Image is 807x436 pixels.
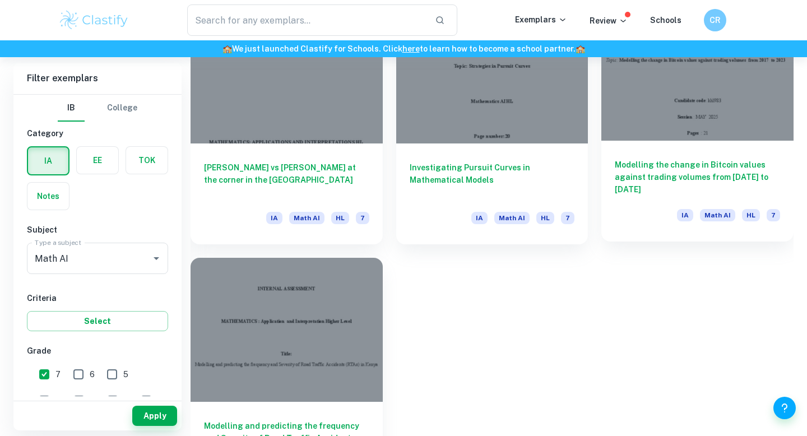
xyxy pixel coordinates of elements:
[90,368,95,381] span: 6
[132,406,177,426] button: Apply
[650,16,681,25] a: Schools
[28,147,68,174] button: IA
[576,44,585,53] span: 🏫
[124,395,128,407] span: 2
[704,9,726,31] button: CR
[90,395,95,407] span: 3
[107,95,137,122] button: College
[767,209,780,221] span: 7
[35,238,81,247] label: Type a subject
[494,212,530,224] span: Math AI
[55,368,61,381] span: 7
[27,292,168,304] h6: Criteria
[27,311,168,331] button: Select
[27,224,168,236] h6: Subject
[331,212,349,224] span: HL
[27,345,168,357] h6: Grade
[536,212,554,224] span: HL
[615,159,780,196] h6: Modelling the change in Bitcoin values against trading volumes from [DATE] to [DATE]
[402,44,420,53] a: here
[58,95,137,122] div: Filter type choice
[204,161,369,198] h6: [PERSON_NAME] vs [PERSON_NAME] at the corner in the [GEOGRAPHIC_DATA]
[677,209,693,221] span: IA
[356,212,369,224] span: 7
[123,368,128,381] span: 5
[773,397,796,419] button: Help and Feedback
[58,9,129,31] img: Clastify logo
[13,63,182,94] h6: Filter exemplars
[222,44,232,53] span: 🏫
[742,209,760,221] span: HL
[410,161,575,198] h6: Investigating Pursuit Curves in Mathematical Models
[266,212,282,224] span: IA
[55,395,61,407] span: 4
[471,212,488,224] span: IA
[77,147,118,174] button: EE
[2,43,805,55] h6: We just launched Clastify for Schools. Click to learn how to become a school partner.
[126,147,168,174] button: TOK
[27,183,69,210] button: Notes
[149,251,164,266] button: Open
[709,14,722,26] h6: CR
[157,395,161,407] span: 1
[289,212,324,224] span: Math AI
[561,212,574,224] span: 7
[58,95,85,122] button: IB
[187,4,426,36] input: Search for any exemplars...
[27,127,168,140] h6: Category
[590,15,628,27] p: Review
[515,13,567,26] p: Exemplars
[700,209,735,221] span: Math AI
